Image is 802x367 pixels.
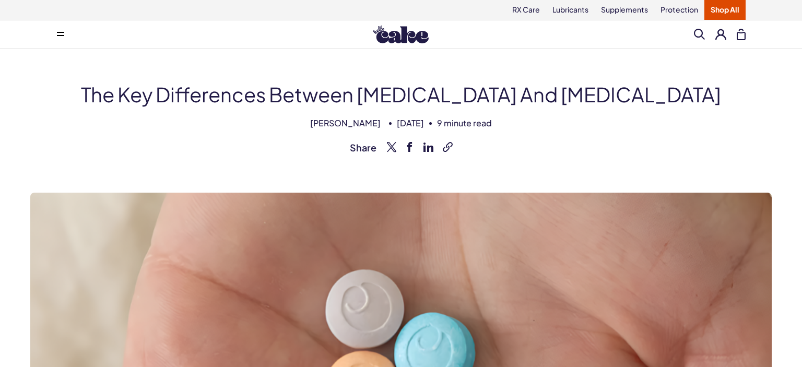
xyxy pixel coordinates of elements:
span: [PERSON_NAME] [310,117,381,129]
span: Share [350,141,376,153]
span: [DATE] [397,117,424,129]
h1: The Key Differences Between [MEDICAL_DATA] And [MEDICAL_DATA] [56,80,746,108]
span: 9 minute read [437,117,492,129]
img: Hello Cake [373,26,429,43]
